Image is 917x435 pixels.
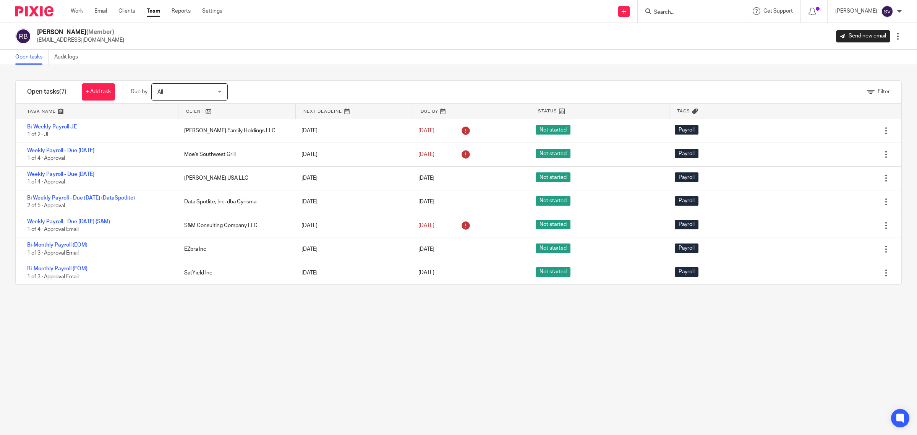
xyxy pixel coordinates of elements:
img: svg%3E [15,28,31,44]
p: [PERSON_NAME] [835,7,877,15]
img: svg%3E [881,5,893,18]
div: Moe's Southwest Grill [177,147,294,162]
a: Settings [202,7,222,15]
span: [DATE] [418,270,434,276]
span: Not started [536,220,570,229]
p: Due by [131,88,147,96]
span: 1 of 4 · Approval Email [27,227,79,232]
span: (7) [59,89,66,95]
span: [DATE] [418,175,434,181]
span: 1 of 4 · Approval [27,156,65,161]
a: Email [94,7,107,15]
a: Bi Weekly Payroll - Due [DATE] (DataSpotlite) [27,195,135,201]
div: [DATE] [294,123,411,138]
div: [DATE] [294,147,411,162]
span: Payroll [675,243,698,253]
span: (Member) [86,29,114,35]
span: Not started [536,172,570,182]
span: Not started [536,196,570,206]
span: Status [538,108,557,114]
div: Data Spotlite, Inc. dba Cyrisma [177,194,294,209]
a: Weekly Payroll - Due [DATE] [27,172,94,177]
span: [DATE] [418,199,434,205]
span: Not started [536,125,570,135]
a: Bi-Monthly Payroll (EOM) [27,266,87,271]
a: Bi-Weekly Payroll JE [27,124,77,130]
span: Payroll [675,172,698,182]
div: [DATE] [294,265,411,281]
span: [DATE] [418,247,434,252]
h2: [PERSON_NAME] [37,28,124,36]
p: [EMAIL_ADDRESS][DOMAIN_NAME] [37,36,124,44]
a: Bi-Monthly Payroll (EOM) [27,242,87,248]
a: + Add task [82,83,115,101]
input: Search [653,9,722,16]
a: Open tasks [15,50,49,65]
div: [DATE] [294,218,411,233]
a: Team [147,7,160,15]
div: EZbra Inc [177,242,294,257]
span: Payroll [675,196,698,206]
div: [DATE] [294,194,411,209]
span: Filter [878,89,890,94]
span: Not started [536,149,570,158]
span: Payroll [675,267,698,277]
span: 1 of 4 · Approval [27,179,65,185]
span: 2 of 5 · Approval [27,203,65,208]
span: [DATE] [418,223,434,228]
span: Not started [536,243,570,253]
div: [PERSON_NAME] Family Holdings LLC [177,123,294,138]
span: Tags [677,108,690,114]
div: S&M Consulting Company LLC [177,218,294,233]
span: 1 of 2 · JE [27,132,50,138]
a: Clients [118,7,135,15]
a: Audit logs [54,50,84,65]
span: 1 of 3 · Approval Email [27,274,79,279]
a: Work [71,7,83,15]
div: SatYield Inc [177,265,294,281]
span: Payroll [675,149,698,158]
div: [DATE] [294,242,411,257]
a: Weekly Payroll - Due [DATE] (S&M) [27,219,110,224]
span: [DATE] [418,128,434,133]
span: 1 of 3 · Approval Email [27,250,79,256]
img: Pixie [15,6,53,16]
span: Not started [536,267,570,277]
span: Get Support [763,8,793,14]
span: All [157,89,163,95]
a: Send new email [836,30,890,42]
span: Payroll [675,125,698,135]
div: [PERSON_NAME] USA LLC [177,170,294,186]
a: Weekly Payroll - Due [DATE] [27,148,94,153]
div: [DATE] [294,170,411,186]
h1: Open tasks [27,88,66,96]
a: Reports [172,7,191,15]
span: Payroll [675,220,698,229]
span: [DATE] [418,152,434,157]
